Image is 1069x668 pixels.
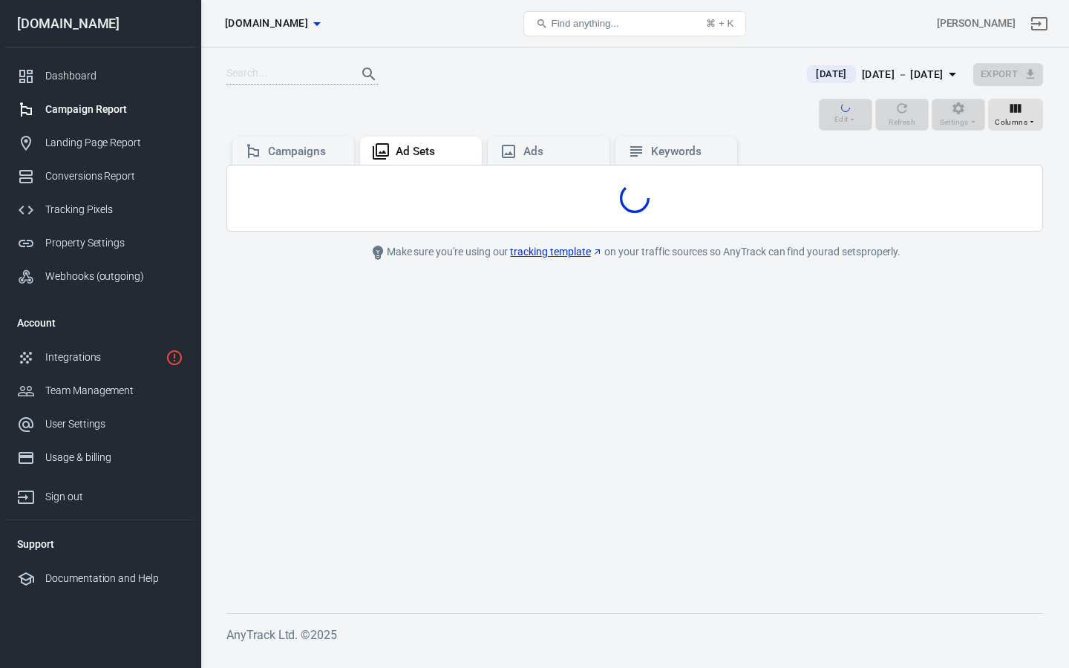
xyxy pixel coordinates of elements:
div: [DOMAIN_NAME] [5,17,195,30]
a: Tracking Pixels [5,193,195,226]
div: Account id: GXqx2G2u [937,16,1016,31]
div: Dashboard [45,68,183,84]
div: Conversions Report [45,168,183,184]
div: Documentation and Help [45,571,183,586]
a: Landing Page Report [5,126,195,160]
div: Campaign Report [45,102,183,117]
div: Make sure you're using our on your traffic sources so AnyTrack can find your ad sets properly. [301,243,969,261]
div: Integrations [45,350,160,365]
li: Account [5,305,195,341]
div: Team Management [45,383,183,399]
a: Sign out [1021,6,1057,42]
button: [DATE][DATE] － [DATE] [795,62,972,87]
div: ⌘ + K [706,18,733,29]
a: Usage & billing [5,441,195,474]
div: Ads [523,144,598,160]
a: Property Settings [5,226,195,260]
a: Team Management [5,374,195,407]
button: Find anything...⌘ + K [523,11,746,36]
a: Sign out [5,474,195,514]
span: [DATE] [810,67,852,82]
a: Campaign Report [5,93,195,126]
span: worldwidehealthytip.com [225,14,308,33]
span: Columns [995,116,1027,129]
div: Sign out [45,489,183,505]
a: Webhooks (outgoing) [5,260,195,293]
button: Search [351,56,387,92]
div: Property Settings [45,235,183,251]
a: Dashboard [5,59,195,93]
button: [DOMAIN_NAME] [219,10,326,37]
button: Columns [988,99,1043,131]
div: Webhooks (outgoing) [45,269,183,284]
input: Search... [226,65,345,84]
div: User Settings [45,416,183,432]
span: Find anything... [551,18,618,29]
a: Integrations [5,341,195,374]
a: tracking template [510,244,602,260]
div: Keywords [651,144,725,160]
a: Conversions Report [5,160,195,193]
div: [DATE] － [DATE] [862,65,944,84]
div: Usage & billing [45,450,183,465]
div: Tracking Pixels [45,202,183,217]
a: User Settings [5,407,195,441]
div: Landing Page Report [45,135,183,151]
li: Support [5,526,195,562]
h6: AnyTrack Ltd. © 2025 [226,626,1043,644]
svg: 1 networks not verified yet [166,349,183,367]
div: Ad Sets [396,144,470,160]
div: Campaigns [268,144,342,160]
